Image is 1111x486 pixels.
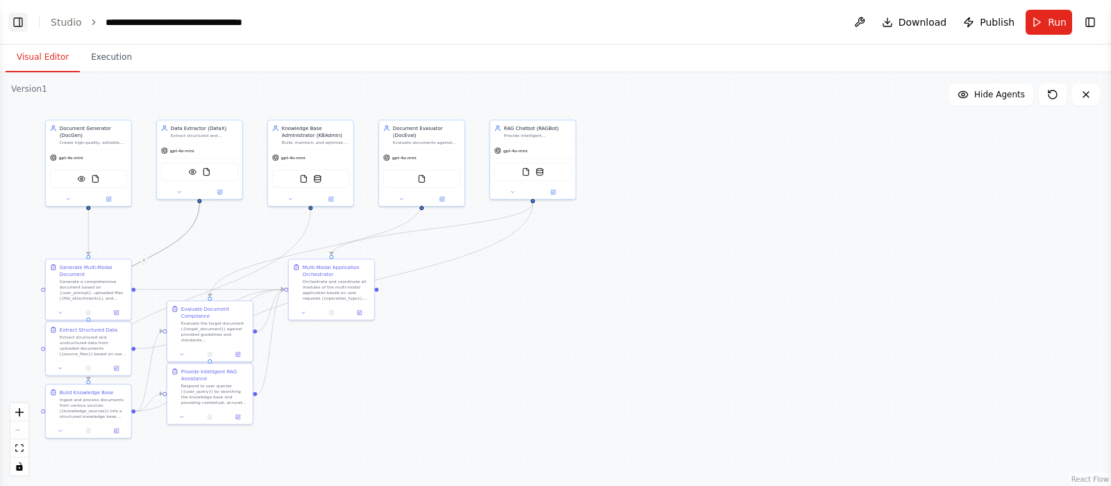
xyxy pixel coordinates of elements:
[135,286,284,293] g: Edge from 005150d5-5348-4aeb-ad96-6cd8908e5a2b to 4f102dfc-674a-4bd8-8fde-9da564652b37
[167,300,253,362] div: Evaluate Document ComplianceEvaluate the target document ({target_document}) against provided gui...
[6,43,80,72] button: Visual Editor
[60,124,127,138] div: Document Generator (DocGen)
[313,175,321,183] img: CouchbaseFTSVectorSearchTool
[10,403,28,476] div: React Flow controls
[303,264,370,277] div: Multi-Modal Application Orchestrator
[521,168,530,176] img: FileReadTool
[899,15,947,29] span: Download
[181,383,249,405] div: Respond to user queries ({user_query}) by searching the knowledge base and providing contextual, ...
[85,203,203,318] g: Edge from f494eafa-5249-4705-a916-dbac339660c9 to fdd4fc3e-f678-4524-abcb-5243182753b8
[533,188,573,196] button: Open in side panel
[299,175,308,183] img: FileReadTool
[188,168,197,176] img: VisionTool
[974,89,1025,100] span: Hide Agents
[45,120,132,206] div: Document Generator (DocGen)Create high-quality, editable, multilingual documents based on user pr...
[60,326,117,333] div: Extract Structured Data
[504,133,571,138] div: Provide intelligent conversational assistance by querying the knowledge base and repository docum...
[135,286,284,352] g: Edge from fdd4fc3e-f678-4524-abcb-5243182753b8 to 4f102dfc-674a-4bd8-8fde-9da564652b37
[74,364,103,373] button: No output available
[104,427,128,435] button: Open in side panel
[378,120,465,206] div: Document Evaluator (DocEval)Evaluate documents against compliance standards, guidelines, and qual...
[135,286,284,414] g: Edge from 26bfe148-b81d-4db4-8ade-f7fb6e30cb18 to 4f102dfc-674a-4bd8-8fde-9da564652b37
[1026,10,1072,35] button: Run
[60,140,127,145] div: Create high-quality, editable, multilingual documents based on user prompts, uploaded materials, ...
[85,203,92,255] g: Edge from 97f66f71-ec7e-49c6-b055-49018e901a65 to 005150d5-5348-4aeb-ad96-6cd8908e5a2b
[393,124,460,138] div: Document Evaluator (DocEval)
[104,364,128,373] button: Open in side panel
[45,259,132,321] div: Generate Multi-Modal DocumentGenerate a comprehensive document based on {user_prompt}, uploaded f...
[60,279,127,301] div: Generate a comprehensive document based on {user_prompt}, uploaded files ({file_attachments}), an...
[226,413,249,421] button: Open in side panel
[1071,476,1109,483] a: React Flow attribution
[181,305,249,319] div: Evaluate Document Compliance
[1080,13,1100,32] button: Show right sidebar
[328,203,536,255] g: Edge from 391c37da-db12-4475-8857-8dc8e1778bf4 to 4f102dfc-674a-4bd8-8fde-9da564652b37
[980,15,1014,29] span: Publish
[958,10,1020,35] button: Publish
[535,168,544,176] img: CouchbaseFTSVectorSearchTool
[195,413,224,421] button: No output available
[45,321,132,376] div: Extract Structured DataExtract structured and unstructured data from uploaded documents ({source_...
[281,155,306,161] span: gpt-4o-mini
[490,120,576,200] div: RAG Chatbot (RAGBot)Provide intelligent conversational assistance by querying the knowledge base ...
[91,175,99,183] img: FileReadTool
[288,259,375,321] div: Multi-Modal Application OrchestratorOrchestrate and coordinate all modules of the multi-modal app...
[51,15,262,29] nav: breadcrumb
[60,389,114,396] div: Build Knowledge Base
[60,397,127,419] div: Ingest and process documents from various sources ({knowledge_sources}) into a structured knowled...
[257,286,284,334] g: Edge from eb9f6ab2-ca7e-475b-a824-27823f0e1746 to 4f102dfc-674a-4bd8-8fde-9da564652b37
[85,210,314,380] g: Edge from 4df1fcc4-9d76-4bad-b3a3-3eaaca553213 to 26bfe148-b81d-4db4-8ade-f7fb6e30cb18
[171,124,238,131] div: Data Extractor (DataX)
[257,286,284,397] g: Edge from 51634dc2-0042-43a4-9764-470883e6f829 to 4f102dfc-674a-4bd8-8fde-9da564652b37
[156,120,243,200] div: Data Extractor (DataX)Extract structured and unstructured data from various document formats incl...
[317,309,346,317] button: No output available
[60,334,127,357] div: Extract structured and unstructured data from uploaded documents ({source_files}) based on user r...
[10,439,28,457] button: fit view
[1048,15,1067,29] span: Run
[181,321,249,343] div: Evaluate the target document ({target_document}) against provided guidelines and standards ({comp...
[135,327,162,414] g: Edge from 26bfe148-b81d-4db4-8ade-f7fb6e30cb18 to eb9f6ab2-ca7e-475b-a824-27823f0e1746
[59,155,83,161] span: gpt-4o-mini
[171,133,238,138] div: Extract structured and unstructured data from various document formats including PDFs, images, an...
[202,168,210,176] img: FileReadTool
[282,140,349,145] div: Build, maintain, and optimize a comprehensive knowledge base by ingesting documents from various ...
[170,148,194,154] span: gpt-4o-mini
[51,17,82,28] a: Studio
[503,148,528,154] span: gpt-4o-mini
[10,403,28,421] button: zoom in
[267,120,354,206] div: Knowledge Base Administrator (KBAdmin)Build, maintain, and optimize a comprehensive knowledge bas...
[74,309,103,317] button: No output available
[422,195,462,203] button: Open in side panel
[311,195,351,203] button: Open in side panel
[60,264,127,277] div: Generate Multi-Modal Document
[282,124,349,138] div: Knowledge Base Administrator (KBAdmin)
[89,195,128,203] button: Open in side panel
[226,350,249,359] button: Open in side panel
[80,43,143,72] button: Execution
[181,368,249,382] div: Provide Intelligent RAG Assistance
[77,175,85,183] img: VisionTool
[303,279,370,301] div: Orchestrate and coordinate all modules of the multi-modal application based on user requests ({op...
[392,155,417,161] span: gpt-4o-mini
[8,13,28,32] button: Show left sidebar
[504,124,571,131] div: RAG Chatbot (RAGBot)
[206,203,425,297] g: Edge from e1ad89ef-0f5c-4904-b565-73c026daa633 to eb9f6ab2-ca7e-475b-a824-27823f0e1746
[104,309,128,317] button: Open in side panel
[417,175,426,183] img: FileReadTool
[11,83,47,95] div: Version 1
[949,83,1033,106] button: Hide Agents
[74,427,103,435] button: No output available
[195,350,224,359] button: No output available
[393,140,460,145] div: Evaluate documents against compliance standards, guidelines, and quality requirements. Generate d...
[10,457,28,476] button: toggle interactivity
[135,390,162,414] g: Edge from 26bfe148-b81d-4db4-8ade-f7fb6e30cb18 to 51634dc2-0042-43a4-9764-470883e6f829
[200,188,240,196] button: Open in side panel
[167,363,253,425] div: Provide Intelligent RAG AssistanceRespond to user queries ({user_query}) by searching the knowled...
[45,384,132,438] div: Build Knowledge BaseIngest and process documents from various sources ({knowledge_sources}) into ...
[876,10,953,35] button: Download
[347,309,371,317] button: Open in side panel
